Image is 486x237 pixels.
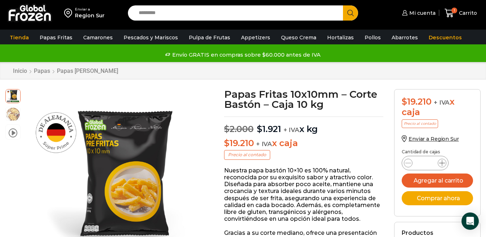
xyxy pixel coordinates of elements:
a: Abarrotes [388,31,422,44]
button: Comprar ahora [402,191,473,205]
nav: Breadcrumb [13,67,119,74]
span: $ [257,124,262,134]
span: 10×10 [6,88,20,103]
p: Precio al contado [224,150,270,159]
span: + IVA [434,99,450,106]
div: Region Sur [75,12,104,19]
span: $ [402,96,407,107]
button: Search button [343,5,358,21]
a: Papas [34,67,50,74]
a: Pescados y Mariscos [120,31,182,44]
div: Enviar a [75,7,104,12]
a: Pulpa de Frutas [185,31,234,44]
span: 10×10 [6,107,20,122]
a: Papas Fritas [36,31,76,44]
a: Camarones [80,31,116,44]
button: Agregar al carrito [402,174,473,188]
span: + IVA [256,140,272,148]
span: Carrito [457,9,477,17]
p: Nuestra papa bastón 10×10 es 100% natural, reconocida por su exquisito sabor y atractivo color. D... [224,167,383,223]
a: Papas [PERSON_NAME] [57,67,119,74]
bdi: 2.000 [224,124,254,134]
a: Tienda [6,31,32,44]
span: $ [224,124,229,134]
div: x caja [402,97,473,118]
a: Appetizers [237,31,274,44]
span: + IVA [284,126,299,133]
img: address-field-icon.svg [64,7,75,19]
input: Product quantity [418,158,432,168]
span: Mi cuenta [407,9,436,17]
bdi: 19.210 [402,96,431,107]
a: 1 Carrito [443,5,479,22]
h1: Papas Fritas 10x10mm – Corte Bastón – Caja 10 kg [224,89,383,109]
a: Queso Crema [277,31,320,44]
span: Enviar a Region Sur [409,136,459,142]
p: Cantidad de cajas [402,149,473,154]
span: 1 [451,8,457,13]
a: Hortalizas [324,31,357,44]
a: Pollos [361,31,384,44]
p: Precio al contado [402,119,438,128]
bdi: 19.210 [224,138,254,148]
a: Descuentos [425,31,465,44]
a: Enviar a Region Sur [402,136,459,142]
a: Mi cuenta [400,6,436,20]
div: Open Intercom Messenger [462,212,479,230]
a: Inicio [13,67,27,74]
bdi: 1.921 [257,124,281,134]
span: $ [224,138,229,148]
p: x kg [224,117,383,135]
p: x caja [224,138,383,149]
